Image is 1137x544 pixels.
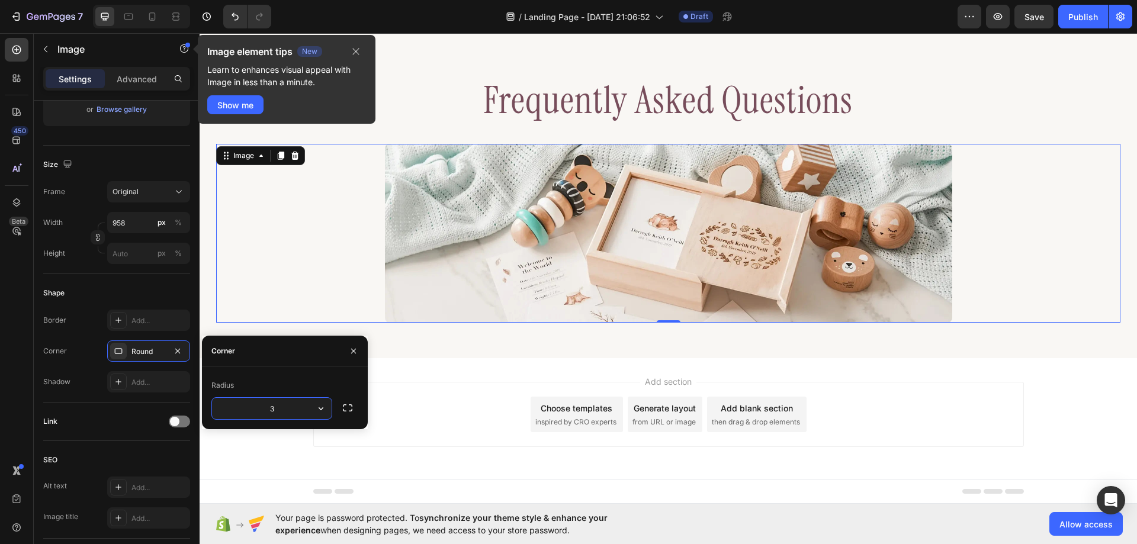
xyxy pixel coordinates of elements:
span: Landing Page - [DATE] 21:06:52 [524,11,650,23]
span: inspired by CRO experts [336,384,417,394]
input: Auto [212,398,332,419]
div: Choose templates [341,369,413,381]
div: Undo/Redo [223,5,271,28]
div: Add... [131,377,187,388]
span: Your page is password protected. To when designing pages, we need access to your store password. [275,511,654,536]
button: Original [107,181,190,202]
label: Height [43,248,65,259]
span: / [519,11,522,23]
span: Allow access [1059,518,1113,530]
div: Border [43,315,66,326]
div: Add... [131,482,187,493]
button: % [155,246,169,260]
button: Publish [1058,5,1108,28]
span: Save [1024,12,1044,22]
div: Beta [9,217,28,226]
input: px% [107,243,190,264]
div: Generate layout [434,369,496,381]
div: Shape [43,288,65,298]
span: synchronize your theme style & enhance your experience [275,513,608,535]
div: Publish [1068,11,1098,23]
input: px% [107,212,190,233]
label: Frame [43,186,65,197]
div: Size [43,157,75,173]
div: Radius [211,380,234,391]
span: Original [113,186,139,197]
iframe: Design area [200,33,1137,504]
div: SEO [43,455,57,465]
button: Browse gallery [96,104,147,115]
button: Allow access [1049,512,1123,536]
div: Add... [131,513,187,524]
button: 7 [5,5,88,28]
div: Browse gallery [97,104,147,115]
p: Settings [59,73,92,85]
div: Add... [131,316,187,326]
button: px [171,246,185,260]
div: Image title [43,511,78,522]
label: Width [43,217,63,228]
p: 7 [78,9,83,24]
span: then drag & drop elements [512,384,600,394]
div: % [175,248,182,259]
div: Open Intercom Messenger [1097,486,1125,514]
div: Alt text [43,481,67,491]
div: Corner [43,346,67,356]
button: % [155,215,169,230]
div: px [158,217,166,228]
div: % [175,217,182,228]
span: Add section [441,342,497,355]
p: Image [57,42,158,56]
div: Round [131,346,166,357]
span: from URL or image [433,384,496,394]
div: Link [43,416,57,427]
span: or [86,102,94,117]
div: Shadow [43,376,70,387]
div: 450 [11,126,28,136]
div: Corner [211,346,235,356]
button: Save [1014,5,1054,28]
div: Add blank section [521,369,593,381]
span: Draft [690,11,708,22]
p: Advanced [117,73,157,85]
div: px [158,248,166,259]
button: px [171,215,185,230]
